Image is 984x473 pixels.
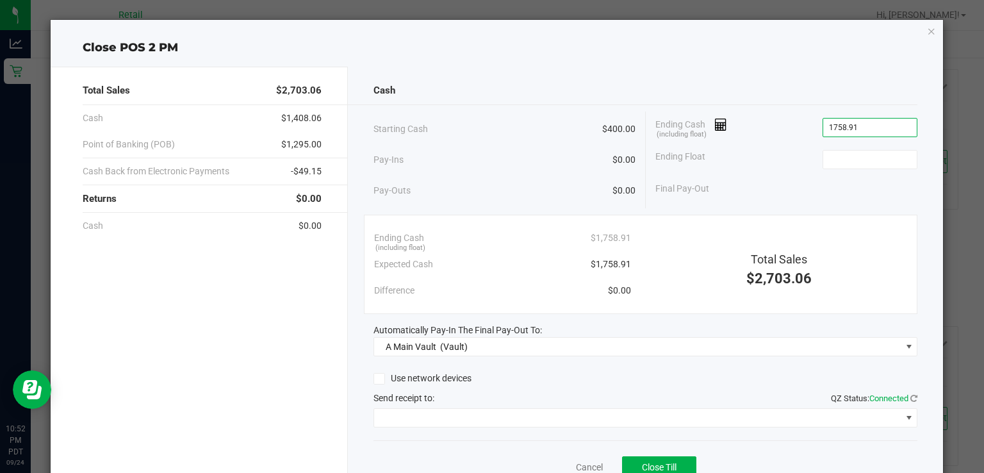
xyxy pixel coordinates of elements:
span: Expected Cash [374,258,433,271]
span: Ending Cash [374,231,424,245]
span: -$49.15 [291,165,322,178]
span: $2,703.06 [746,270,812,286]
span: Automatically Pay-In The Final Pay-Out To: [373,325,542,335]
span: $0.00 [612,184,635,197]
span: Close Till [642,462,676,472]
span: Cash [83,219,103,233]
span: $1,758.91 [591,258,631,271]
span: Final Pay-Out [655,182,709,195]
span: Pay-Outs [373,184,411,197]
span: $1,408.06 [281,112,322,125]
span: (Vault) [440,342,468,352]
span: Cash Back from Electronic Payments [83,165,229,178]
span: Point of Banking (POB) [83,138,175,151]
span: Send receipt to: [373,393,434,403]
span: $1,295.00 [281,138,322,151]
label: Use network devices [373,372,471,385]
span: $0.00 [612,153,635,167]
span: (including float) [375,243,425,254]
span: Total Sales [751,253,807,266]
span: $1,758.91 [591,231,631,245]
div: Close POS 2 PM [51,39,944,56]
span: $0.00 [608,284,631,297]
span: $400.00 [602,122,635,136]
div: Returns [83,185,322,213]
span: Total Sales [83,83,130,98]
span: Cash [83,112,103,125]
span: Difference [374,284,414,297]
span: Cash [373,83,395,98]
span: Ending Float [655,150,705,169]
span: Starting Cash [373,122,428,136]
span: (including float) [657,129,707,140]
span: $2,703.06 [276,83,322,98]
span: $0.00 [296,192,322,206]
span: Connected [869,394,908,403]
iframe: Resource center [13,370,51,409]
span: $0.00 [299,219,322,233]
span: Ending Cash [655,118,727,137]
span: Pay-Ins [373,153,404,167]
span: A Main Vault [386,342,436,352]
span: QZ Status: [831,394,917,403]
